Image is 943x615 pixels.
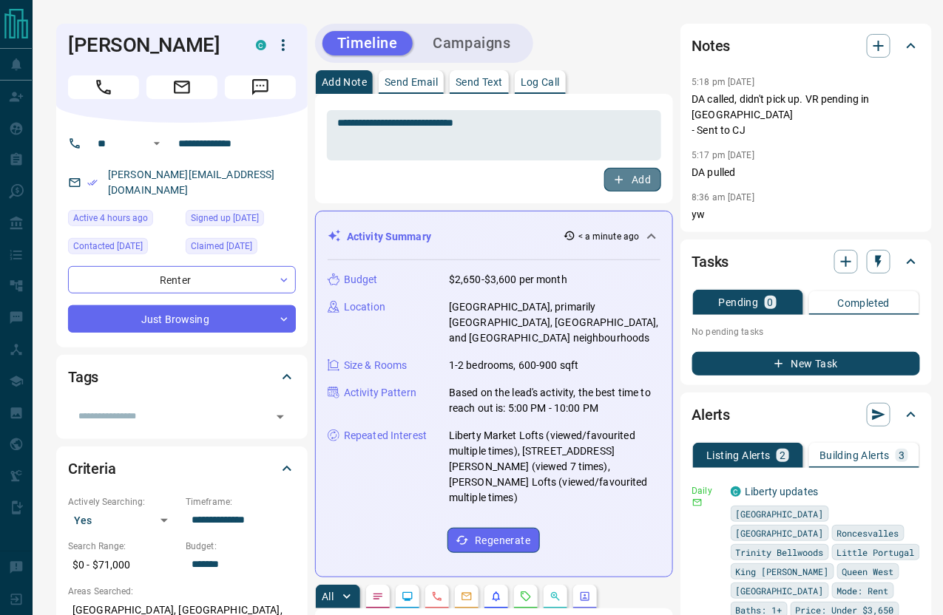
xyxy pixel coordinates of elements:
p: [GEOGRAPHIC_DATA], primarily [GEOGRAPHIC_DATA], [GEOGRAPHIC_DATA], and [GEOGRAPHIC_DATA] neighbou... [449,299,660,346]
p: Building Alerts [819,450,890,461]
svg: Emails [461,591,473,602]
div: Renter [68,266,296,293]
p: No pending tasks [692,321,920,343]
h2: Alerts [692,403,731,427]
button: Timeline [322,31,413,55]
p: Budget [344,272,378,288]
div: condos.ca [256,40,266,50]
a: Liberty updates [746,486,819,497]
p: $2,650-$3,600 per month [449,272,567,288]
button: New Task [692,352,920,376]
p: DA pulled [692,165,920,180]
p: DA called, didn't pick up. VR pending in [GEOGRAPHIC_DATA] - Sent to CJ [692,92,920,138]
span: Little Portugal [837,545,915,560]
div: Tags [68,359,296,395]
div: Alerts [692,397,920,432]
p: $0 - $71,000 [68,553,178,577]
svg: Email [692,497,703,508]
p: yw [692,207,920,222]
p: Size & Rooms [344,358,408,373]
h2: Tasks [692,250,729,273]
p: 0 [768,297,774,307]
p: 3 [899,450,905,461]
p: Listing Alerts [706,450,771,461]
svg: Lead Browsing Activity [402,591,413,602]
p: 2 [780,450,785,461]
div: condos.ca [731,486,741,497]
span: Active 4 hours ago [73,211,148,225]
p: Send Text [456,77,503,87]
p: Based on the lead's activity, the best time to reach out is: 5:00 PM - 10:00 PM [449,385,660,416]
span: [GEOGRAPHIC_DATA] [736,526,824,540]
span: Roncesvalles [837,526,899,540]
div: Wed Nov 23 2016 [186,210,296,231]
svg: Email Verified [87,177,98,188]
span: [GEOGRAPHIC_DATA] [736,583,824,598]
span: Queen West [842,564,894,579]
button: Open [148,135,166,152]
span: King [PERSON_NAME] [736,564,829,579]
p: Pending [719,297,759,307]
span: Contacted [DATE] [73,239,143,254]
span: Message [225,75,296,99]
svg: Requests [520,591,532,602]
p: Repeated Interest [344,428,427,444]
svg: Calls [431,591,443,602]
div: Activity Summary< a minute ago [328,223,660,251]
span: Mode: Rent [837,583,889,598]
p: Areas Searched: [68,585,296,598]
button: Add [604,168,660,191]
p: Log Call [521,77,560,87]
button: Campaigns [419,31,526,55]
p: Budget: [186,540,296,553]
p: Activity Pattern [344,385,416,401]
svg: Opportunities [550,591,561,602]
p: Daily [692,484,722,497]
p: 5:17 pm [DATE] [692,150,755,160]
span: Trinity Bellwoods [736,545,824,560]
svg: Notes [372,591,384,602]
div: Just Browsing [68,305,296,333]
span: Claimed [DATE] [191,239,252,254]
div: Tasks [692,244,920,279]
p: All [322,591,334,602]
div: Yes [68,509,178,532]
p: Actively Searching: [68,495,178,509]
p: 1-2 bedrooms, 600-900 sqft [449,358,578,373]
h2: Tags [68,365,98,389]
p: Add Note [322,77,367,87]
span: Email [146,75,217,99]
div: Wed Oct 15 2025 [68,210,178,231]
div: Fri Oct 10 2025 [68,238,178,259]
button: Regenerate [447,528,540,553]
span: [GEOGRAPHIC_DATA] [736,506,824,521]
p: Activity Summary [347,229,431,245]
h2: Criteria [68,457,116,480]
a: [PERSON_NAME][EMAIL_ADDRESS][DOMAIN_NAME] [108,169,275,196]
span: Signed up [DATE] [191,211,259,225]
p: Search Range: [68,540,178,553]
p: Location [344,299,385,315]
div: Criteria [68,451,296,486]
p: Send Email [385,77,438,87]
p: 5:18 pm [DATE] [692,77,755,87]
p: < a minute ago [578,230,640,243]
button: Open [270,407,291,427]
div: Notes [692,28,920,64]
h2: Notes [692,34,731,58]
p: Completed [838,298,890,308]
svg: Listing Alerts [490,591,502,602]
p: Liberty Market Lofts (viewed/favourited multiple times), [STREET_ADDRESS][PERSON_NAME] (viewed 7 ... [449,428,660,506]
p: Timeframe: [186,495,296,509]
svg: Agent Actions [579,591,591,602]
span: Call [68,75,139,99]
p: 8:36 am [DATE] [692,192,755,203]
div: Mon Oct 13 2025 [186,238,296,259]
h1: [PERSON_NAME] [68,33,234,57]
